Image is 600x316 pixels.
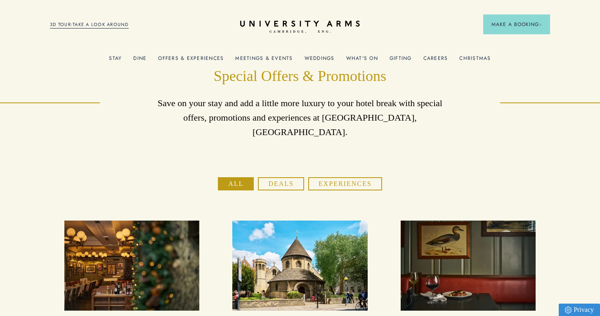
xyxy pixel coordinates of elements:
img: image-a169143ac3192f8fe22129d7686b8569f7c1e8bc-2500x1667-jpg [232,221,367,311]
a: Meetings & Events [235,55,293,66]
a: Gifting [390,55,412,66]
button: Experiences [308,177,382,190]
a: Offers & Experiences [158,55,224,66]
button: Deals [258,177,304,190]
a: Dine [133,55,146,66]
a: Careers [423,55,448,66]
a: Stay [109,55,122,66]
button: Make a BookingArrow icon [483,14,550,34]
a: Home [240,21,360,33]
a: Privacy [559,304,600,316]
h1: Special Offers & Promotions [150,67,450,86]
a: 3D TOUR:TAKE A LOOK AROUND [50,21,129,29]
img: image-8c003cf989d0ef1515925c9ae6c58a0350393050-2500x1667-jpg [64,221,199,311]
a: Christmas [459,55,491,66]
a: Weddings [305,55,335,66]
a: What's On [346,55,378,66]
button: All [218,177,254,190]
img: image-a84cd6be42fa7fc105742933f10646be5f14c709-3000x2000-jpg [401,221,536,311]
span: Make a Booking [491,21,542,28]
p: Save on your stay and add a little more luxury to your hotel break with special offers, promotion... [150,96,450,140]
img: Arrow icon [539,23,542,26]
img: Privacy [565,306,572,314]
